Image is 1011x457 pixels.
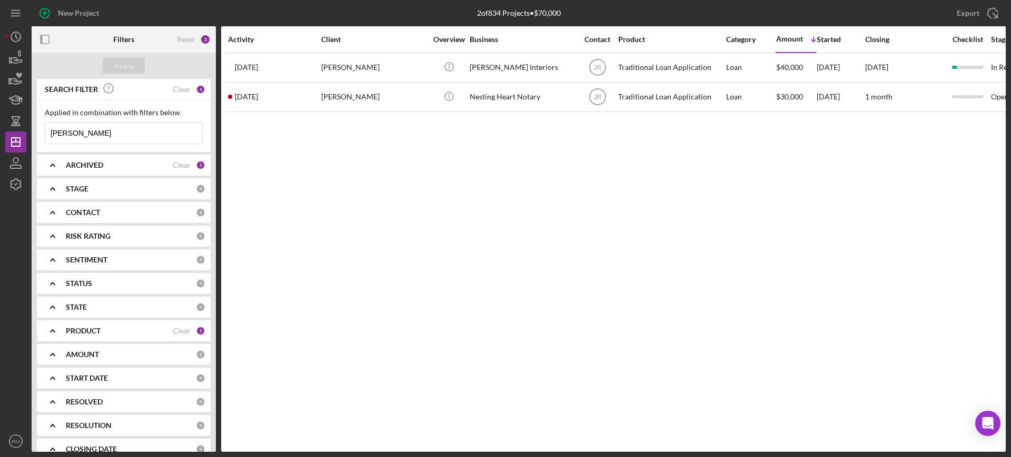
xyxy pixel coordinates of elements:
[470,54,575,82] div: [PERSON_NAME] Interiors
[173,327,191,335] div: Clear
[66,398,103,406] b: RESOLVED
[66,279,92,288] b: STATUS
[196,373,205,383] div: 0
[975,411,1000,436] div: Open Intercom Messenger
[477,9,561,17] div: 2 of 834 Projects • $70,000
[618,35,723,44] div: Product
[45,108,203,117] div: Applied in combination with filters below
[618,54,723,82] div: Traditional Loan Application
[429,35,469,44] div: Overview
[196,255,205,265] div: 0
[321,54,427,82] div: [PERSON_NAME]
[618,83,723,111] div: Traditional Loan Application
[578,35,617,44] div: Contact
[470,83,575,111] div: Nesting Heart Notary
[321,83,427,111] div: [PERSON_NAME]
[58,3,99,24] div: New Project
[817,83,864,111] div: [DATE]
[173,161,191,169] div: Clear
[12,439,20,444] text: RM
[228,35,320,44] div: Activity
[776,35,803,43] div: Amount
[865,92,893,101] time: 1 month
[865,35,944,44] div: Closing
[776,83,816,111] div: $30,000
[726,54,775,82] div: Loan
[196,231,205,241] div: 0
[196,85,205,94] div: 1
[196,302,205,312] div: 0
[5,431,26,452] button: RM
[817,54,864,82] div: [DATE]
[593,94,601,101] text: JR
[946,3,1006,24] button: Export
[196,421,205,430] div: 0
[114,58,134,74] div: Apply
[66,374,108,382] b: START DATE
[32,3,110,24] button: New Project
[173,85,191,94] div: Clear
[321,35,427,44] div: Client
[66,303,87,311] b: STATE
[196,208,205,217] div: 0
[66,185,88,193] b: STAGE
[957,3,979,24] div: Export
[196,397,205,407] div: 0
[593,64,601,72] text: JR
[66,161,103,169] b: ARCHIVED
[66,208,100,217] b: CONTACT
[196,350,205,359] div: 0
[196,279,205,288] div: 0
[103,58,145,74] button: Apply
[726,35,775,44] div: Category
[177,35,195,44] div: Reset
[66,445,117,453] b: CLOSING DATE
[945,35,990,44] div: Checklist
[66,256,107,264] b: SENTIMENT
[726,83,775,111] div: Loan
[196,444,205,454] div: 0
[66,232,111,240] b: RISK RATING
[235,93,258,101] time: 2025-08-11 20:16
[66,421,112,430] b: RESOLUTION
[776,54,816,82] div: $40,000
[66,350,99,359] b: AMOUNT
[470,35,575,44] div: Business
[235,63,258,72] time: 2025-07-11 03:54
[865,63,888,72] time: [DATE]
[45,85,98,94] b: SEARCH FILTER
[196,160,205,170] div: 1
[196,184,205,194] div: 0
[196,326,205,336] div: 1
[113,35,134,44] b: Filters
[200,34,211,45] div: 3
[66,327,101,335] b: PRODUCT
[817,35,864,44] div: Started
